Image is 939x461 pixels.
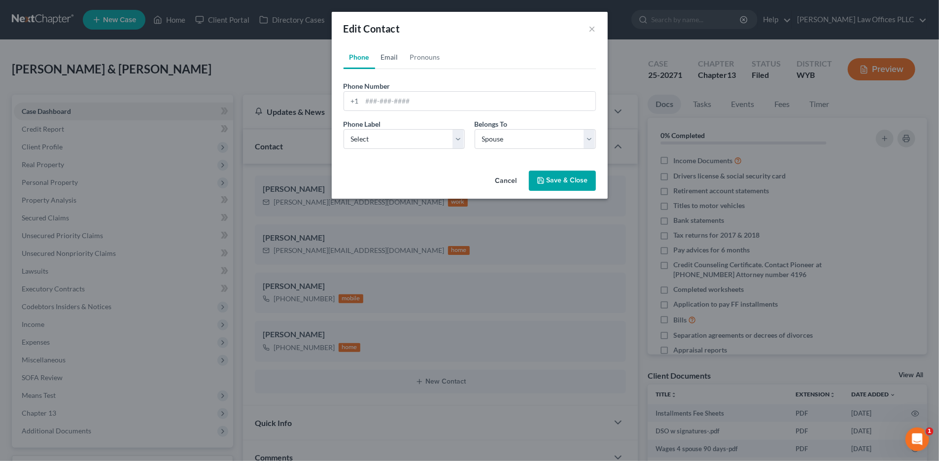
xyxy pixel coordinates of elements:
a: Phone [344,45,375,69]
iframe: Intercom live chat [905,427,929,451]
span: Phone Label [344,120,381,128]
button: Cancel [487,172,525,191]
div: +1 [344,92,362,110]
span: Edit Contact [344,23,400,35]
a: Email [375,45,404,69]
button: × [589,23,596,35]
button: Save & Close [529,171,596,191]
span: Belongs To [475,120,508,128]
a: Pronouns [404,45,446,69]
input: ###-###-#### [362,92,595,110]
span: 1 [926,427,934,435]
span: Phone Number [344,82,390,90]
